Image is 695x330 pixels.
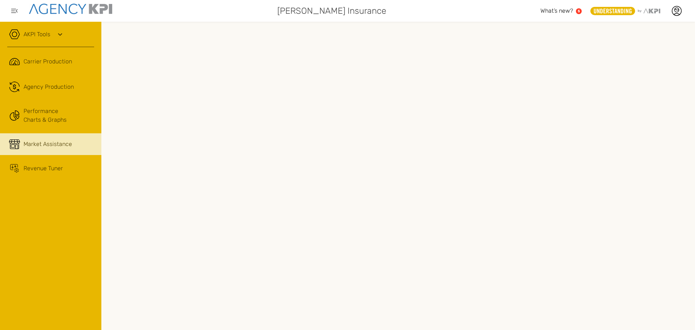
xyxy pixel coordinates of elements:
span: Agency Production [24,83,74,91]
span: Market Assistance [24,140,72,149]
span: [PERSON_NAME] Insurance [277,4,386,17]
span: Revenue Tuner [24,164,63,173]
a: AKPI Tools [24,30,50,39]
text: 5 [578,9,580,13]
a: 5 [576,8,582,14]
img: agencykpi-logo-550x69-2d9e3fa8.png [29,4,112,14]
span: Carrier Production [24,57,72,66]
span: What’s new? [540,7,573,14]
